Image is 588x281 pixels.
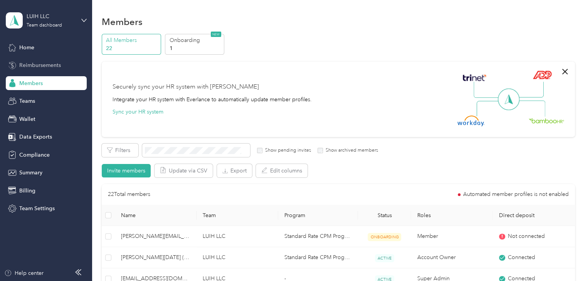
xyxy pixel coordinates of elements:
th: Team [197,205,278,226]
div: Team dashboard [27,23,62,28]
img: Line Right Up [517,82,544,98]
th: Direct deposit [493,205,575,226]
td: Member [411,226,493,247]
label: Show archived members [323,147,378,154]
span: Billing [19,187,35,195]
span: ONBOARDING [368,233,401,241]
img: BambooHR [529,118,564,123]
span: Not connected [508,232,545,241]
span: Automated member profiles is not enabled [463,192,569,197]
td: Standard Rate CPM Program [278,247,358,268]
th: Roles [411,205,493,226]
td: ONBOARDING [358,226,411,247]
span: Members [19,79,43,87]
button: Invite members [102,164,151,177]
button: Help center [4,269,44,277]
img: Line Left Down [476,100,503,116]
p: 22 [106,44,158,52]
span: Wallet [19,115,35,123]
td: LUIH LLC [197,226,278,247]
span: Home [19,43,34,52]
button: Sync your HR system [113,108,163,116]
p: 22 Total members [108,190,150,199]
button: Filters [102,144,138,157]
label: Show pending invites [262,147,311,154]
img: Line Left Up [474,82,501,98]
span: Compliance [19,151,50,159]
span: ACTIVE [375,254,394,262]
td: LUIH LLC [197,247,278,268]
iframe: Everlance-gr Chat Button Frame [545,238,588,281]
p: Onboarding [170,36,222,44]
span: [PERSON_NAME][EMAIL_ADDRESS][PERSON_NAME][DOMAIN_NAME] [121,232,190,241]
td: Account Owner [411,247,493,268]
span: Name [121,212,190,219]
img: Trinet [461,72,488,83]
span: Reimbursements [19,61,61,69]
th: Status [358,205,411,226]
span: Summary [19,169,42,177]
th: Program [278,205,358,226]
th: Name [115,205,197,226]
div: LUIH LLC [27,12,75,20]
button: Update via CSV [155,164,213,177]
span: [PERSON_NAME][DATE] (You) [121,253,190,262]
div: Securely sync your HR system with [PERSON_NAME] [113,82,259,92]
div: Integrate your HR system with Everlance to automatically update member profiles. [113,95,312,104]
span: NEW [211,32,221,37]
button: Edit columns [256,164,307,177]
td: Ligia Natale (You) [115,247,197,268]
td: mike.lewellen@luih.com [115,226,197,247]
span: Data Exports [19,133,52,141]
p: 1 [170,44,222,52]
span: Team Settings [19,204,55,212]
h1: Members [102,18,143,26]
p: All Members [106,36,158,44]
img: Line Right Down [518,100,545,117]
td: Standard Rate CPM Program [278,226,358,247]
span: Connected [508,253,535,262]
span: Teams [19,97,35,105]
img: Workday [457,115,484,126]
button: Export [217,164,252,177]
img: ADP [533,70,551,79]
